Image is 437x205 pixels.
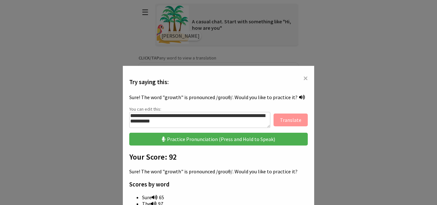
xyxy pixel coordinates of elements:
button: Translate [274,114,308,126]
button: Practice Pronunciation (Press and Hold to Speak) [129,133,308,146]
span: Sure 65 [142,194,164,201]
p: You can edit this: [129,106,308,112]
span: × [303,72,308,84]
div: Sure! The word "growth" is pronounced /ɡroʊθ/. Would you like to practice it? [129,91,308,103]
h3: Try saying this: [129,78,308,86]
p: Sure! The word "growth" is pronounced /ɡroʊθ/. Would you like to practice it? [129,168,308,175]
h2: Your Score: 92 [129,152,308,162]
h3: Scores by word [129,181,308,188]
